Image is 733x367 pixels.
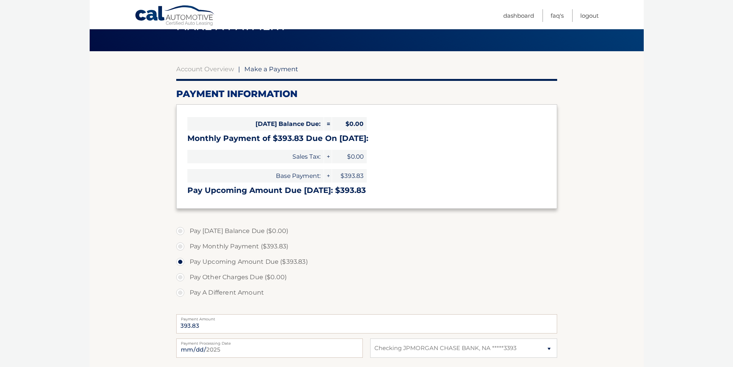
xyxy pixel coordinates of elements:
label: Payment Amount [176,314,557,320]
label: Pay Other Charges Due ($0.00) [176,270,557,285]
input: Payment Amount [176,314,557,333]
span: [DATE] Balance Due: [187,117,324,131]
span: = [324,117,332,131]
span: $0.00 [332,150,367,163]
label: Pay Upcoming Amount Due ($393.83) [176,254,557,270]
span: Sales Tax: [187,150,324,163]
span: | [238,65,240,73]
label: Pay A Different Amount [176,285,557,300]
span: $0.00 [332,117,367,131]
a: Dashboard [503,9,534,22]
span: Make a Payment [244,65,298,73]
h2: Payment Information [176,88,557,100]
a: Cal Automotive [135,5,215,27]
label: Pay [DATE] Balance Due ($0.00) [176,223,557,239]
a: FAQ's [551,9,564,22]
label: Pay Monthly Payment ($393.83) [176,239,557,254]
label: Payment Processing Date [176,339,363,345]
span: $393.83 [332,169,367,183]
span: + [324,150,332,163]
h3: Monthly Payment of $393.83 Due On [DATE]: [187,134,546,143]
span: + [324,169,332,183]
a: Logout [580,9,599,22]
h3: Pay Upcoming Amount Due [DATE]: $393.83 [187,186,546,195]
a: Account Overview [176,65,234,73]
input: Payment Date [176,339,363,358]
span: Base Payment: [187,169,324,183]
